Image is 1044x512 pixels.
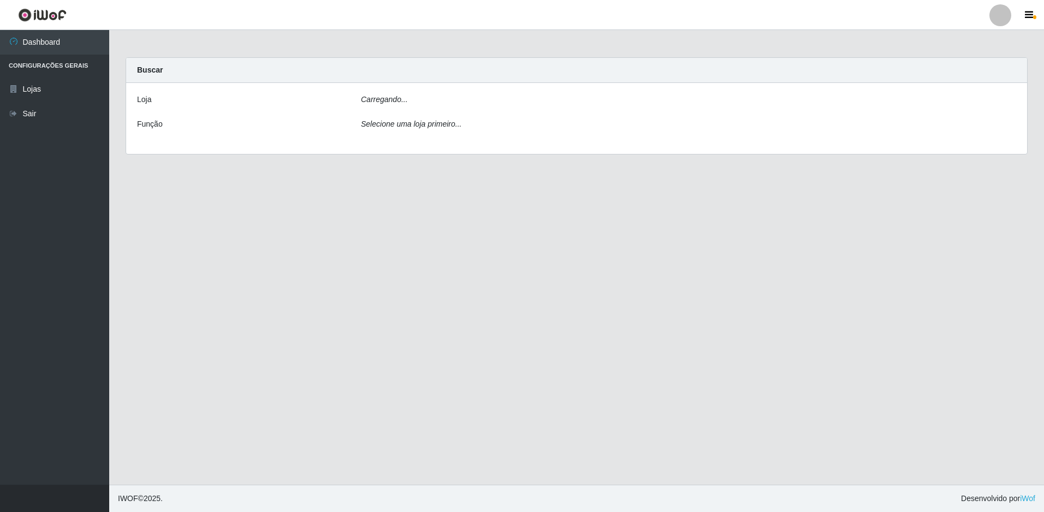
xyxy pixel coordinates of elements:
label: Loja [137,94,151,105]
span: Desenvolvido por [961,493,1035,504]
i: Selecione uma loja primeiro... [361,120,461,128]
a: iWof [1020,494,1035,503]
label: Função [137,118,163,130]
span: IWOF [118,494,138,503]
i: Carregando... [361,95,408,104]
strong: Buscar [137,66,163,74]
img: CoreUI Logo [18,8,67,22]
span: © 2025 . [118,493,163,504]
